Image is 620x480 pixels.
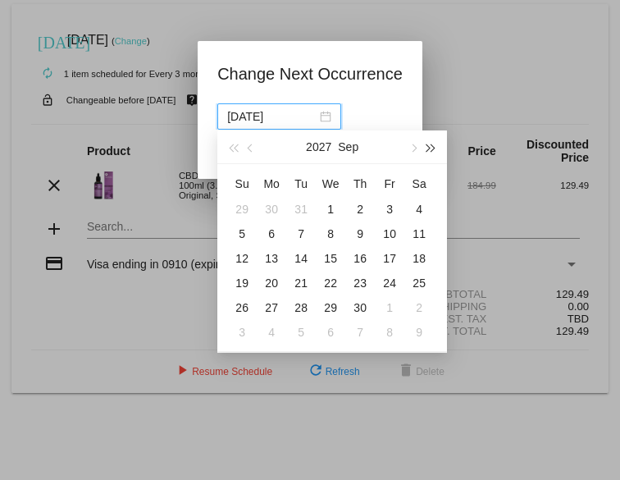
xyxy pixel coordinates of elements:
[345,320,375,345] td: 10/7/2027
[227,171,257,197] th: Sun
[291,199,311,219] div: 31
[350,298,370,318] div: 30
[262,322,281,342] div: 4
[350,273,370,293] div: 23
[291,224,311,244] div: 7
[409,273,429,293] div: 25
[380,298,399,318] div: 1
[350,224,370,244] div: 9
[227,295,257,320] td: 9/26/2027
[286,171,316,197] th: Tue
[380,322,399,342] div: 8
[232,249,252,268] div: 12
[404,271,434,295] td: 9/25/2027
[316,222,345,246] td: 9/8/2027
[350,322,370,342] div: 7
[243,130,261,163] button: Previous month (PageUp)
[286,197,316,222] td: 8/31/2027
[286,295,316,320] td: 9/28/2027
[409,249,429,268] div: 18
[321,199,340,219] div: 1
[316,295,345,320] td: 9/29/2027
[380,199,399,219] div: 3
[375,295,404,320] td: 10/1/2027
[380,273,399,293] div: 24
[321,249,340,268] div: 15
[227,246,257,271] td: 9/12/2027
[321,322,340,342] div: 6
[345,197,375,222] td: 9/2/2027
[404,295,434,320] td: 10/2/2027
[409,322,429,342] div: 9
[286,222,316,246] td: 9/7/2027
[262,199,281,219] div: 30
[257,197,286,222] td: 8/30/2027
[375,246,404,271] td: 9/17/2027
[404,320,434,345] td: 10/9/2027
[409,298,429,318] div: 2
[232,224,252,244] div: 5
[316,320,345,345] td: 10/6/2027
[316,171,345,197] th: Wed
[257,222,286,246] td: 9/6/2027
[345,171,375,197] th: Thu
[257,320,286,345] td: 10/4/2027
[404,171,434,197] th: Sat
[404,246,434,271] td: 9/18/2027
[409,224,429,244] div: 11
[217,61,403,87] h1: Change Next Occurrence
[316,197,345,222] td: 9/1/2027
[422,130,440,163] button: Next year (Control + right)
[380,249,399,268] div: 17
[375,222,404,246] td: 9/10/2027
[257,246,286,271] td: 9/13/2027
[375,197,404,222] td: 9/3/2027
[375,320,404,345] td: 10/8/2027
[345,295,375,320] td: 9/30/2027
[404,222,434,246] td: 9/11/2027
[227,271,257,295] td: 9/19/2027
[291,249,311,268] div: 14
[380,224,399,244] div: 10
[286,320,316,345] td: 10/5/2027
[227,197,257,222] td: 8/29/2027
[350,249,370,268] div: 16
[345,222,375,246] td: 9/9/2027
[291,273,311,293] div: 21
[257,295,286,320] td: 9/27/2027
[291,298,311,318] div: 28
[321,224,340,244] div: 8
[345,271,375,295] td: 9/23/2027
[316,271,345,295] td: 9/22/2027
[286,246,316,271] td: 9/14/2027
[232,199,252,219] div: 29
[345,246,375,271] td: 9/16/2027
[262,224,281,244] div: 6
[306,130,331,163] button: 2027
[409,199,429,219] div: 4
[286,271,316,295] td: 9/21/2027
[375,271,404,295] td: 9/24/2027
[224,130,242,163] button: Last year (Control + left)
[404,197,434,222] td: 9/4/2027
[227,107,317,126] input: Select date
[232,273,252,293] div: 19
[338,130,358,163] button: Sep
[403,130,422,163] button: Next month (PageDown)
[262,249,281,268] div: 13
[257,171,286,197] th: Mon
[232,298,252,318] div: 26
[227,320,257,345] td: 10/3/2027
[227,222,257,246] td: 9/5/2027
[232,322,252,342] div: 3
[262,298,281,318] div: 27
[257,271,286,295] td: 9/20/2027
[350,199,370,219] div: 2
[316,246,345,271] td: 9/15/2027
[321,298,340,318] div: 29
[262,273,281,293] div: 20
[321,273,340,293] div: 22
[291,322,311,342] div: 5
[375,171,404,197] th: Fri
